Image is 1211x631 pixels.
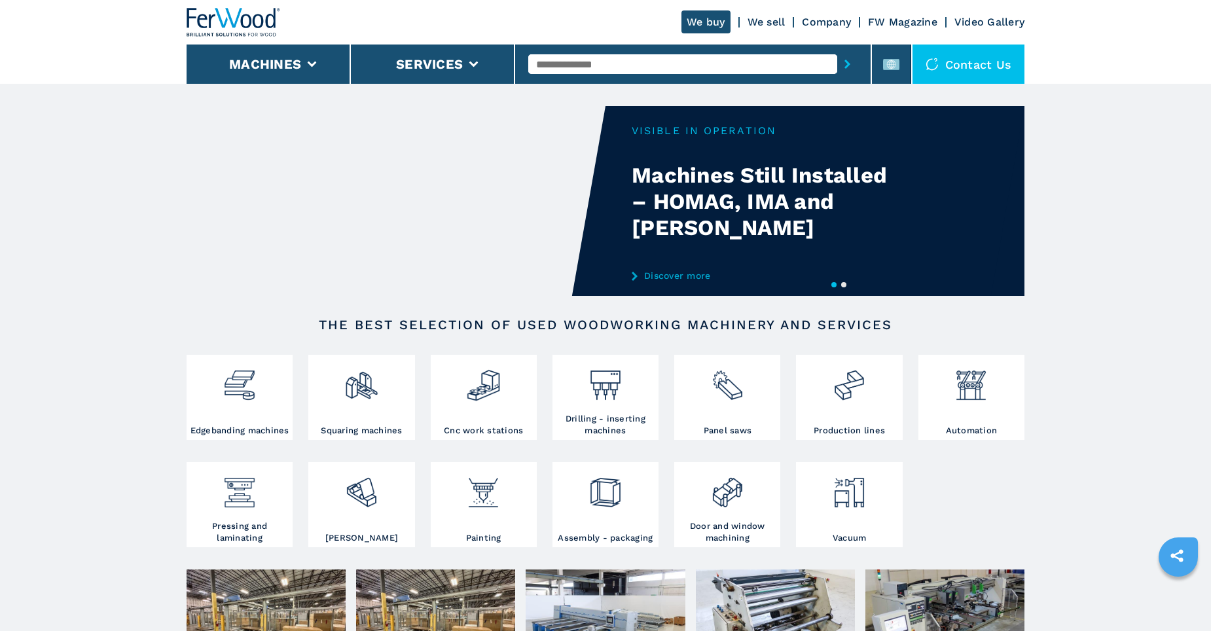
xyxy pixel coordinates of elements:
[466,532,501,544] h3: Painting
[190,520,289,544] h3: Pressing and laminating
[552,462,659,547] a: Assembly - packaging
[344,465,379,510] img: levigatrici_2.png
[674,462,780,547] a: Door and window machining
[1155,572,1201,621] iframe: Chat
[308,355,414,440] a: Squaring machines
[396,56,463,72] button: Services
[444,425,523,437] h3: Cnc work stations
[946,425,998,437] h3: Automation
[704,425,752,437] h3: Panel saws
[710,465,745,510] img: lavorazione_porte_finestre_2.png
[918,355,1024,440] a: Automation
[796,462,902,547] a: Vacuum
[556,413,655,437] h3: Drilling - inserting machines
[748,16,786,28] a: We sell
[558,532,653,544] h3: Assembly - packaging
[344,358,379,403] img: squadratrici_2.png
[868,16,937,28] a: FW Magazine
[552,355,659,440] a: Drilling - inserting machines
[325,532,398,544] h3: [PERSON_NAME]
[954,358,988,403] img: automazione.png
[802,16,851,28] a: Company
[814,425,885,437] h3: Production lines
[308,462,414,547] a: [PERSON_NAME]
[431,355,537,440] a: Cnc work stations
[674,355,780,440] a: Panel saws
[796,355,902,440] a: Production lines
[187,8,281,37] img: Ferwood
[841,282,846,287] button: 2
[837,49,858,79] button: submit-button
[187,462,293,547] a: Pressing and laminating
[431,462,537,547] a: Painting
[710,358,745,403] img: sezionatrici_2.png
[678,520,777,544] h3: Door and window machining
[681,10,731,33] a: We buy
[187,106,605,296] video: Your browser does not support the video tag.
[466,358,501,403] img: centro_di_lavoro_cnc_2.png
[588,465,623,510] img: montaggio_imballaggio_2.png
[926,58,939,71] img: Contact us
[954,16,1024,28] a: Video Gallery
[222,358,257,403] img: bordatrici_1.png
[228,317,983,333] h2: The best selection of used woodworking machinery and services
[632,270,888,281] a: Discover more
[913,45,1025,84] div: Contact us
[588,358,623,403] img: foratrici_inseritrici_2.png
[832,358,867,403] img: linee_di_produzione_2.png
[321,425,402,437] h3: Squaring machines
[190,425,289,437] h3: Edgebanding machines
[222,465,257,510] img: pressa-strettoia.png
[187,355,293,440] a: Edgebanding machines
[832,465,867,510] img: aspirazione_1.png
[831,282,837,287] button: 1
[833,532,867,544] h3: Vacuum
[1161,539,1193,572] a: sharethis
[466,465,501,510] img: verniciatura_1.png
[229,56,301,72] button: Machines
